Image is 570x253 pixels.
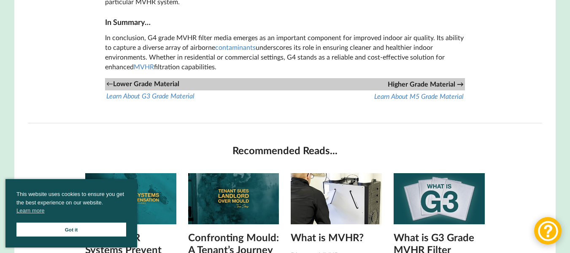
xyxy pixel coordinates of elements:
[16,223,126,237] a: Got it cookie
[5,179,137,248] div: cookieconsent
[38,144,532,157] h2: Recommended Reads...
[85,173,176,224] img: How MVHR Systems Prevent Condensation
[394,173,485,224] img: What is G3 Grade MVHR Filter Media?
[106,92,195,100] a: Learn About G3 Grade Material
[105,78,285,90] td: ←
[105,33,465,71] p: In conclusion, G4 grade MVHR filter media emerges as an important component for improved indoor a...
[113,79,179,87] b: Lower Grade Material
[388,80,464,88] b: Higher Grade Material →
[291,231,364,243] a: What is MVHR?
[16,190,126,217] span: This website uses cookies to ensure you get the best experience on our website.
[215,43,256,51] a: contaminants
[291,173,382,224] img: What is MVHR?
[134,63,154,71] a: MVHR
[16,207,44,215] a: cookies - Learn more
[105,17,465,27] h3: In Summary…
[188,173,279,224] img: Confronting Mould: A Tenant’s Journey to Justice
[374,92,464,100] a: Learn About M5 Grade Material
